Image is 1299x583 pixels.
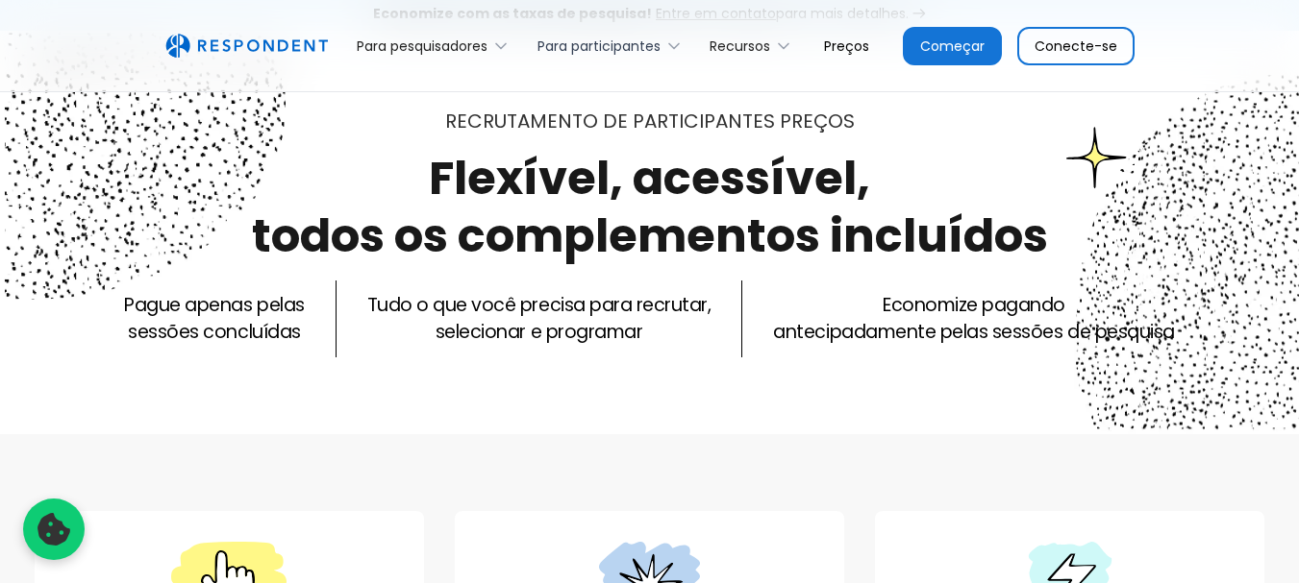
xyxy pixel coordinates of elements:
font: Para participantes [537,36,661,56]
font: Recursos [710,36,770,56]
font: Começar [920,36,985,56]
div: Para pesquisadores [346,23,526,68]
font: Para pesquisadores [357,36,487,56]
font: antecipadamente pelas sessões de pesquisa [773,319,1174,345]
img: Texto do logotipo da IU sem título [165,34,328,59]
a: Preços [809,23,885,68]
font: sessões concluídas [128,319,300,345]
font: Recrutamento de participantes [445,108,775,134]
a: Começar [903,27,1002,65]
font: Tudo o que você precisa para recrutar, [367,292,712,318]
font: todos os complementos incluídos [252,204,1048,268]
font: Economize pagando [883,292,1065,318]
font: Pague apenas pelas [124,292,304,318]
a: Conecte-se [1017,27,1135,65]
div: Para participantes [526,23,698,68]
a: lar [165,34,328,59]
font: PREÇOS [780,108,855,134]
font: Preços [824,36,869,56]
div: Recursos [699,23,809,68]
font: selecionar e programar [436,319,642,345]
font: Conecte-se [1035,36,1117,56]
font: Flexível, acessível, [429,146,870,210]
